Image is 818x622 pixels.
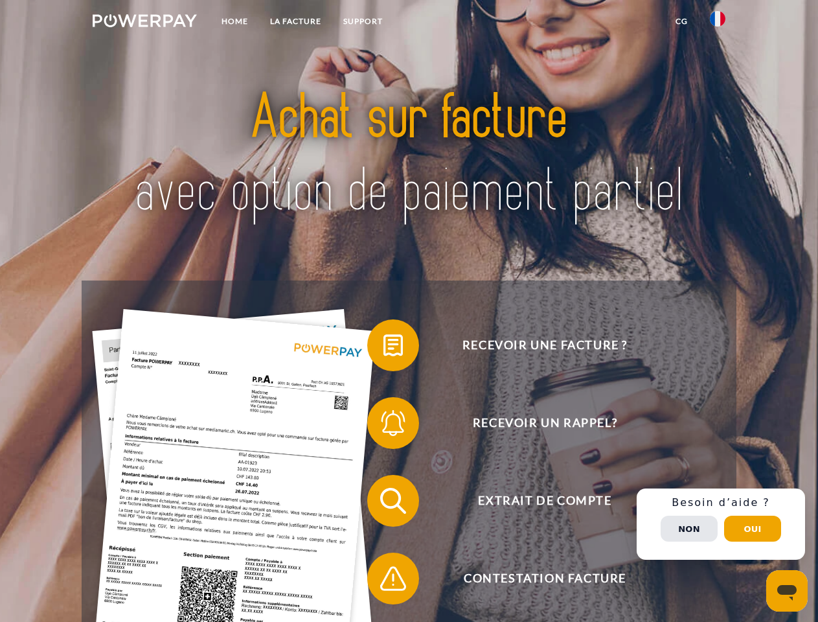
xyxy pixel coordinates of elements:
a: LA FACTURE [259,10,332,33]
img: logo-powerpay-white.svg [93,14,197,27]
button: Oui [724,516,781,542]
img: qb_warning.svg [377,562,409,595]
div: Schnellhilfe [637,489,805,560]
img: qb_bell.svg [377,407,409,439]
span: Contestation Facture [386,553,703,605]
h3: Besoin d’aide ? [644,496,797,509]
img: qb_search.svg [377,485,409,517]
a: Support [332,10,394,33]
a: CG [665,10,699,33]
span: Recevoir une facture ? [386,319,703,371]
iframe: Bouton de lancement de la fenêtre de messagerie [766,570,808,612]
a: Home [210,10,259,33]
button: Recevoir un rappel? [367,397,704,449]
img: title-powerpay_fr.svg [124,62,694,248]
img: fr [710,11,725,27]
button: Extrait de compte [367,475,704,527]
button: Contestation Facture [367,553,704,605]
button: Recevoir une facture ? [367,319,704,371]
span: Extrait de compte [386,475,703,527]
img: qb_bill.svg [377,329,409,362]
button: Non [661,516,718,542]
span: Recevoir un rappel? [386,397,703,449]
